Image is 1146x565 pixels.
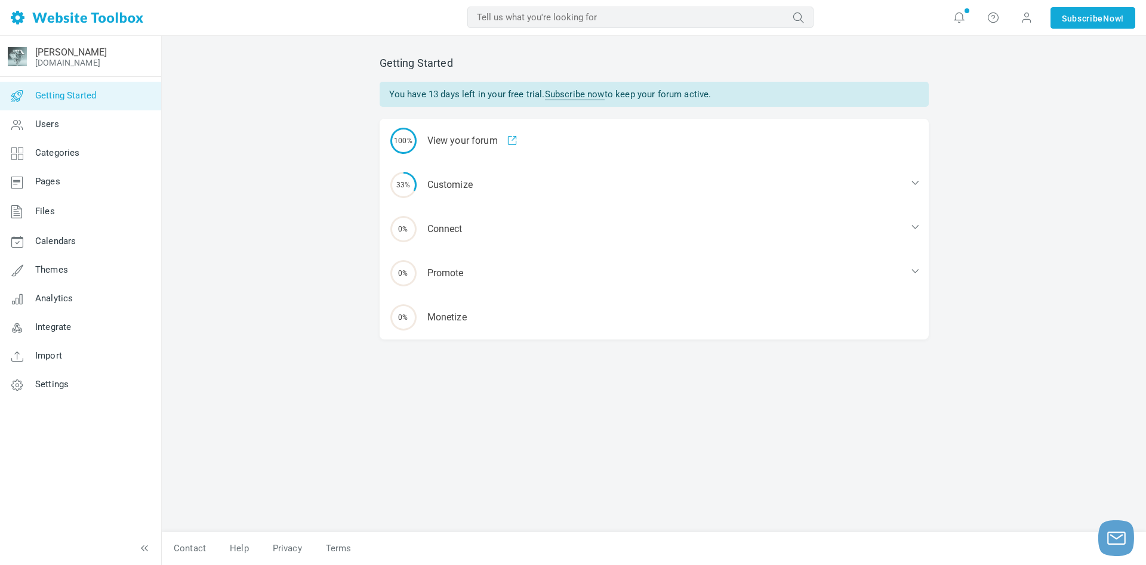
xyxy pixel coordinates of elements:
[390,304,417,331] span: 0%
[467,7,814,28] input: Tell us what you're looking for
[35,350,62,361] span: Import
[35,322,71,332] span: Integrate
[35,176,60,187] span: Pages
[380,295,929,339] a: 0% Monetize
[261,538,314,559] a: Privacy
[35,119,59,129] span: Users
[380,163,929,207] div: Customize
[162,538,218,559] a: Contact
[380,207,929,251] div: Connect
[35,236,76,246] span: Calendars
[35,47,107,58] a: [PERSON_NAME]
[218,538,261,559] a: Help
[390,216,417,242] span: 0%
[390,172,417,198] span: 33%
[35,58,100,67] a: [DOMAIN_NAME]
[35,147,80,158] span: Categories
[1098,520,1134,556] button: Launch chat
[380,251,929,295] div: Promote
[380,82,929,107] div: You have 13 days left in your free trial. to keep your forum active.
[390,260,417,286] span: 0%
[1050,7,1135,29] a: SubscribeNow!
[545,89,605,100] a: Subscribe now
[35,379,69,390] span: Settings
[35,206,55,217] span: Files
[8,47,27,66] img: crop_-2.jpg
[380,119,929,163] div: View your forum
[380,295,929,339] div: Monetize
[35,293,73,304] span: Analytics
[380,57,929,70] h2: Getting Started
[35,90,96,101] span: Getting Started
[314,538,363,559] a: Terms
[35,264,68,275] span: Themes
[380,119,929,163] a: 100% View your forum
[390,128,417,154] span: 100%
[1103,12,1124,25] span: Now!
